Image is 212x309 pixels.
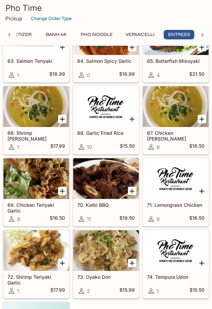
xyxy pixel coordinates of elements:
[198,115,206,123] button: Add 67. Chicken Curry
[49,71,65,79] h5: $18.99
[198,259,206,267] button: Add 74. Tempura Udon
[3,158,69,226] a: 69. Chicken Teriyaki Garlic8$16.50
[73,230,139,298] a: 73. Oyako Don2$15.99
[17,72,19,78] span: 1
[7,130,65,141] h5: 66. Shrimp [PERSON_NAME]
[87,72,90,78] span: 0
[189,143,205,151] h5: $16.50
[87,216,91,222] span: 11
[147,130,205,141] h5: 67. Chicken [PERSON_NAME]
[128,115,136,123] button: Add 68. Garlic Fried Rice
[189,71,205,79] h5: $21.50
[58,43,67,51] button: Add 63. Salmon Teriyaki
[50,143,65,151] h5: $17.99
[28,13,75,24] button: Change Order Type
[3,14,69,83] a: 63. Salmon Teriyaki1$18.99
[50,287,65,295] h5: $17.99
[73,230,139,271] div: 73. Oyako Don
[7,274,65,285] h5: 72. Shrimp Teriyaki Garlic
[50,215,65,223] h5: $16.50
[58,187,67,195] button: Add 69. Chicken Teriyaki Garlic
[7,58,65,64] h5: 63. Salmon Teriyaki
[3,230,69,298] a: 72. Shrimp Teriyaki Garlic1$17.99
[3,230,69,271] div: 72. Shrimp Teriyaki Garlic
[198,43,206,51] button: Add 65. Butterfish Misoyaki
[3,86,69,127] div: 66. Shrimp Curry
[3,14,69,55] div: 63. Salmon Teriyaki
[58,115,67,123] button: Add 66. Shrimp Curry
[122,30,158,39] button: Vermicelli
[147,202,205,208] h5: 71. Lemongrass Chicken
[119,287,135,295] h5: $15.99
[120,143,135,151] h5: $15.50
[17,144,19,150] span: 1
[73,86,139,127] div: 68. Garlic Fried Rice
[73,158,139,199] div: 70. Kalbi BBQ
[77,30,116,39] button: Pho Noodle
[73,86,139,154] a: 68. Garlic Fried Rice10$15.50
[87,144,92,150] span: 10
[143,86,209,127] div: 67. Chicken Curry
[143,230,209,271] div: 74. Tempura Udon
[3,158,69,199] div: 69. Chicken Teriyaki Garlic
[128,43,136,51] button: Add 64. Salmon Spicy Garlic
[164,30,194,39] button: Entrees
[77,274,135,280] h5: 73. Oyako Don
[119,71,135,79] h5: $18.99
[77,202,135,208] h5: 70. Kalbi BBQ
[119,215,135,223] h5: $19.50
[189,215,205,223] h5: $16.50
[77,58,135,64] h5: 64. Salmon Spicy Garlic
[58,259,67,267] button: Add 72. Shrimp Teriyaki Garlic
[198,187,206,195] button: Add 71. Lemongrass Chicken
[143,158,209,226] a: 71. Lemongrass Chicken8$16.50
[157,72,160,78] span: 4
[77,130,135,136] h5: 68. Garlic Fried Rice
[7,202,65,213] h5: 69. Chicken Teriyaki Garlic
[143,230,209,298] a: 74. Tempura Udon1$15.50
[157,288,159,294] span: 1
[73,158,139,226] a: 70. Kalbi BBQ11$19.50
[17,288,19,294] span: 1
[143,14,209,83] a: 65. Butterfish Misoyaki4$21.50
[3,86,69,154] a: 66. Shrimp [PERSON_NAME]1$17.99
[73,14,139,55] div: 64. Salmon Spicy Garlic
[147,58,205,64] h5: 65. Butterfish Misoyaki
[128,259,136,267] button: Add 73. Oyako Don
[17,216,20,222] span: 8
[41,30,71,39] button: Banh Mi
[190,287,205,295] h5: $15.50
[157,216,160,222] span: 8
[2,30,35,39] button: Appetizer
[128,187,136,195] button: Add 70. Kalbi BBQ
[5,3,207,13] h3: Pho Time
[143,14,209,55] div: 65. Butterfish Misoyaki
[73,14,139,83] a: 64. Salmon Spicy Garlic0$18.99
[143,86,209,154] a: 67. Chicken [PERSON_NAME]8$16.50
[147,274,205,280] h5: 74. Tempura Udon
[87,288,90,294] span: 2
[157,144,160,150] span: 8
[143,158,209,199] div: 71. Lemongrass Chicken
[5,15,22,22] p: Pickup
